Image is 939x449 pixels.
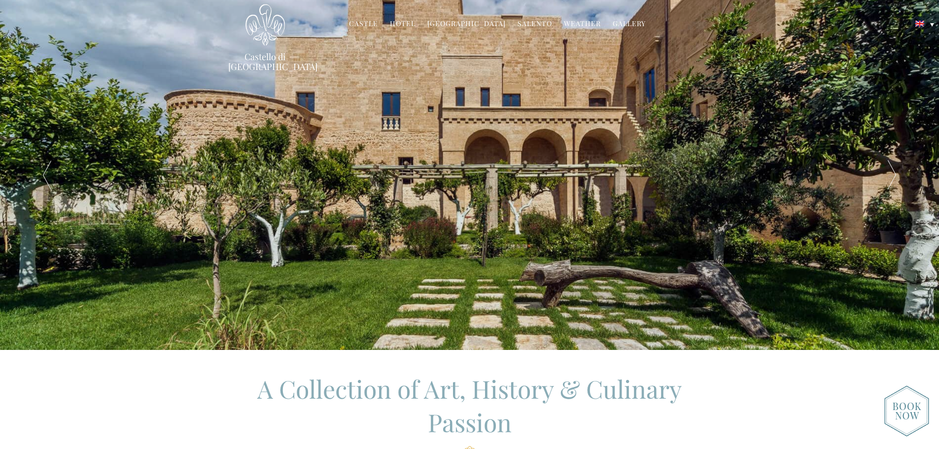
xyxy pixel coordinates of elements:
a: Weather [564,19,601,30]
a: Hotel [390,19,416,30]
a: [GEOGRAPHIC_DATA] [427,19,506,30]
a: Castle [349,19,378,30]
a: Castello di [GEOGRAPHIC_DATA] [228,52,302,71]
img: new-booknow.png [884,385,929,437]
img: English [915,21,924,27]
span: A Collection of Art, History & Culinary Passion [257,372,682,439]
a: Salento [518,19,552,30]
img: Castello di Ugento [245,4,285,46]
a: Gallery [613,19,646,30]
